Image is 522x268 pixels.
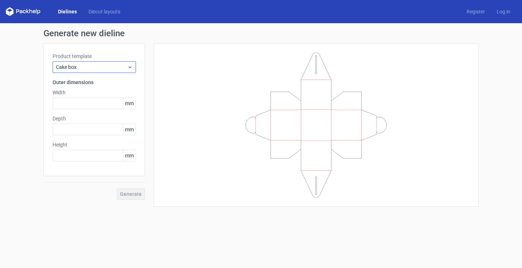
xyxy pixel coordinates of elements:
[461,8,491,15] a: Register
[491,8,516,15] a: Log in
[83,8,126,15] a: Diecut layouts
[53,141,136,148] label: Height
[123,150,136,161] span: mm
[43,29,478,38] h1: Generate new dieline
[123,98,136,109] span: mm
[53,53,136,60] label: Product template
[52,8,83,15] a: Dielines
[53,89,136,96] label: Width
[123,124,136,135] span: mm
[53,79,136,86] h3: Outer dimensions
[56,63,127,71] span: Cake box
[53,115,136,122] label: Depth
